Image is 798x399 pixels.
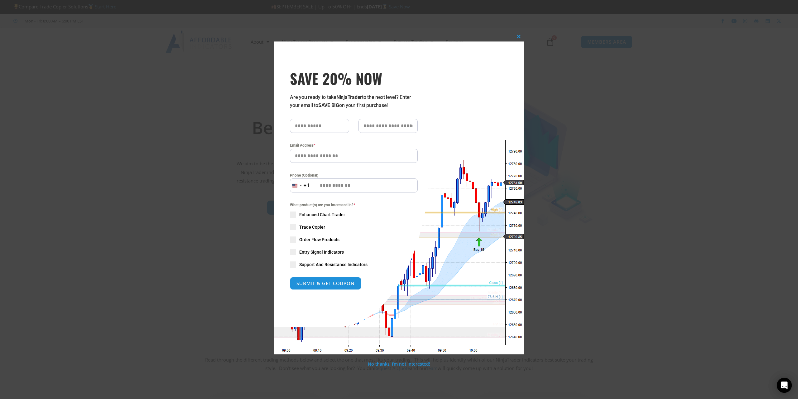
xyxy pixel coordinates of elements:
span: Entry Signal Indicators [299,249,344,255]
label: Trade Copier [290,224,418,230]
strong: SAVE BIG [318,102,339,108]
button: Selected country [290,178,310,192]
div: +1 [304,182,310,190]
label: Phone (Optional) [290,172,418,178]
span: Support And Resistance Indicators [299,261,368,268]
h3: SAVE 20% NOW [290,70,418,87]
span: Enhanced Chart Trader [299,212,345,218]
label: Entry Signal Indicators [290,249,418,255]
label: Order Flow Products [290,236,418,243]
button: SUBMIT & GET COUPON [290,277,361,290]
strong: NinjaTrader [336,94,362,100]
a: No thanks, I’m not interested! [368,361,430,367]
p: Are you ready to take to the next level? Enter your email to on your first purchase! [290,93,418,109]
label: Support And Resistance Indicators [290,261,418,268]
span: Order Flow Products [299,236,339,243]
span: What product(s) are you interested in? [290,202,418,208]
label: Enhanced Chart Trader [290,212,418,218]
div: Open Intercom Messenger [777,378,792,393]
span: Trade Copier [299,224,325,230]
label: Email Address [290,142,418,148]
